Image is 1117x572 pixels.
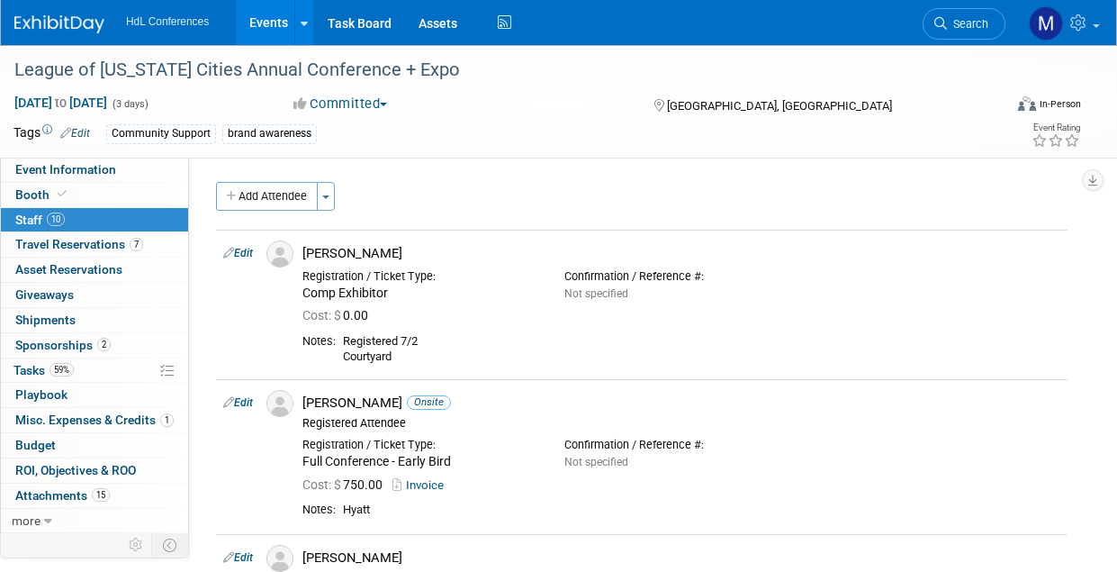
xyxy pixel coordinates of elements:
span: 0.00 [302,308,375,322]
span: (3 days) [111,98,149,110]
a: Tasks59% [1,359,188,383]
a: Giveaways [1,283,188,307]
span: Budget [15,438,56,452]
span: [DATE] [DATE] [14,95,108,111]
span: Giveaways [15,287,74,302]
div: Comp Exhibitor [302,286,537,302]
span: Asset Reservations [15,262,122,277]
span: Attachments [15,488,110,503]
span: Event Information [15,162,116,177]
a: Travel Reservations7 [1,232,188,257]
td: Tags [14,123,90,144]
div: Registered 7/2 Courtyard [343,334,1060,364]
span: 59% [50,363,74,377]
span: Misc. Expenses & Credits [15,413,174,427]
div: Registration / Ticket Type: [302,269,537,284]
div: Hyatt [343,503,1060,518]
span: Cost: $ [302,308,343,322]
span: Travel Reservations [15,237,143,251]
span: 15 [92,488,110,502]
span: ROI, Objectives & ROO [15,463,136,477]
a: Playbook [1,383,188,407]
div: brand awareness [222,124,317,143]
td: Personalize Event Tab Strip [121,533,152,557]
div: [PERSON_NAME] [302,245,1060,262]
a: Staff10 [1,208,188,232]
span: Booth [15,187,70,202]
a: Shipments [1,308,188,332]
div: Event Format [925,94,1081,121]
div: [PERSON_NAME] [302,549,1060,567]
div: Event Rating [1031,123,1080,132]
img: Associate-Profile-5.png [266,241,293,268]
a: Invoice [392,478,451,492]
span: Onsite [407,395,451,409]
a: Edit [60,127,90,140]
a: Edit [223,396,253,409]
a: more [1,509,188,533]
span: HdL Conferences [126,15,209,28]
div: Registered Attendee [302,416,1060,431]
img: Melissa Heiselt [1029,6,1063,41]
a: Edit [223,247,253,259]
span: 2 [97,338,111,351]
div: League of [US_STATE] Cities Annual Conference + Expo [8,54,990,86]
span: 750.00 [302,477,390,492]
div: Registration / Ticket Type: [302,438,537,452]
a: Attachments15 [1,484,188,508]
div: Confirmation / Reference #: [564,438,799,452]
img: ExhibitDay [14,15,104,33]
span: Not specified [564,287,628,300]
span: 7 [130,238,143,251]
a: Event Information [1,158,188,182]
img: Associate-Profile-5.png [266,390,293,417]
a: Sponsorships2 [1,333,188,358]
a: Booth [1,183,188,207]
div: [PERSON_NAME] [302,395,1060,412]
div: Notes: [302,503,336,517]
div: Notes: [302,334,336,349]
span: Search [947,17,988,31]
img: Format-Inperson.png [1018,96,1036,111]
span: to [52,95,69,110]
a: Budget [1,433,188,458]
div: Community Support [106,124,216,143]
span: Tasks [14,363,74,377]
span: Shipments [15,313,76,327]
span: Sponsorships [15,338,111,352]
i: Booth reservation complete [58,189,67,199]
span: more [12,513,41,528]
img: Associate-Profile-5.png [266,545,293,572]
div: In-Person [1039,97,1081,111]
div: Full Conference - Early Bird [302,454,537,470]
a: ROI, Objectives & ROO [1,459,188,483]
span: Staff [15,213,65,227]
span: Cost: $ [302,477,343,492]
td: Toggle Event Tabs [152,533,189,557]
span: Playbook [15,387,68,402]
span: 10 [47,213,65,226]
span: Not specified [564,456,628,468]
a: Edit [223,551,253,564]
span: [GEOGRAPHIC_DATA], [GEOGRAPHIC_DATA] [667,99,892,113]
div: Confirmation / Reference #: [564,269,799,284]
button: Committed [287,95,394,113]
button: Add Attendee [216,182,318,211]
a: Misc. Expenses & Credits1 [1,408,188,432]
a: Asset Reservations [1,258,188,282]
span: 1 [160,413,174,427]
a: Search [923,8,1005,40]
